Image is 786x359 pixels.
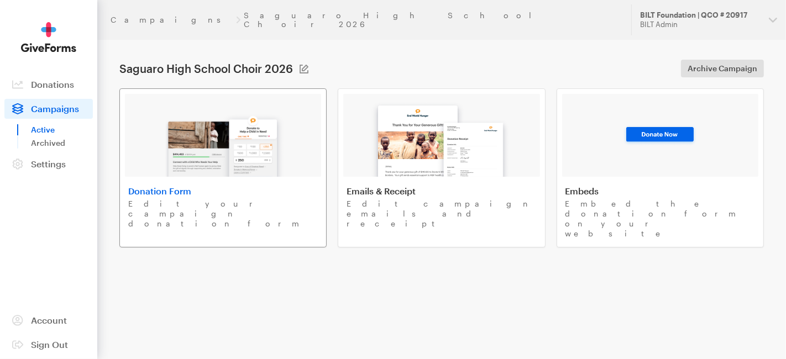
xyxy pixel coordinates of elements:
h4: Donation Form [128,186,318,197]
img: image-2-08a39f98273254a5d313507113ca8761204b64a72fdaab3e68b0fc5d6b16bc50.png [367,95,516,177]
a: Archive Campaign [681,60,764,77]
p: Embed the donation form on your website [565,199,755,239]
a: Active [31,123,93,136]
button: BILT Foundation | QCO # 20917 BILT Admin [631,4,786,35]
img: GiveForms [21,22,76,52]
h1: Saguaro High School Choir 2026 [119,62,293,75]
p: Edit campaign emails and receipt [347,199,536,229]
p: Edit your campaign donation form [128,199,318,229]
img: image-3-93ee28eb8bf338fe015091468080e1db9f51356d23dce784fdc61914b1599f14.png [622,124,698,146]
span: Archive Campaign [688,62,757,75]
span: Settings [31,159,66,169]
div: BILT Foundation | QCO # 20917 [640,10,760,20]
h4: Embeds [565,186,755,197]
a: Campaigns [4,99,93,119]
a: Settings [4,154,93,174]
div: BILT Admin [640,20,760,29]
a: Archived [31,136,93,150]
a: Emails & Receipt Edit campaign emails and receipt [338,88,545,247]
h4: Emails & Receipt [347,186,536,197]
a: Donations [4,75,93,94]
a: Saguaro High School Choir 2026 [244,11,618,29]
span: Donations [31,79,74,89]
span: Campaigns [31,103,79,114]
a: Embeds Embed the donation form on your website [557,88,764,247]
a: Campaigns [111,15,233,24]
a: Donation Form Edit your campaign donation form [119,88,327,247]
img: image-1-0e7e33c2fa879c29fc43b57e5885c2c5006ac2607a1de4641c4880897d5e5c7f.png [159,106,288,177]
